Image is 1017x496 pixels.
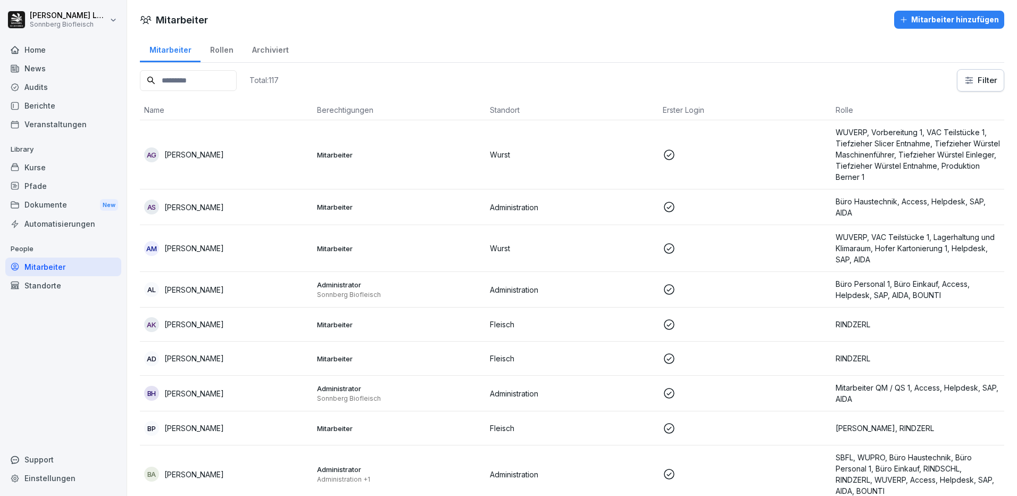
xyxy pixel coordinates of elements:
a: Automatisierungen [5,214,121,233]
th: Standort [486,100,658,120]
div: Filter [964,75,997,86]
div: AS [144,200,159,214]
a: Einstellungen [5,469,121,487]
p: [PERSON_NAME] Lumetsberger [30,11,107,20]
p: People [5,241,121,258]
p: Fleisch [490,423,654,434]
p: WUVERP, VAC Teilstücke 1, Lagerhaltung und Klimaraum, Hofer Kartonierung 1, Helpdesk, SAP, AIDA [836,232,1000,265]
th: Berechtigungen [313,100,486,120]
div: AK [144,317,159,332]
div: AM [144,241,159,256]
p: Fleisch [490,353,654,364]
p: Fleisch [490,319,654,330]
div: BP [144,421,159,436]
p: [PERSON_NAME] [164,469,224,480]
div: New [100,199,118,211]
p: [PERSON_NAME] [164,353,224,364]
p: Administration [490,284,654,295]
p: Administration [490,388,654,399]
a: Rollen [201,35,243,62]
p: Administrator [317,384,481,393]
p: Mitarbeiter [317,354,481,363]
h1: Mitarbeiter [156,13,208,27]
p: Mitarbeiter [317,202,481,212]
button: Mitarbeiter hinzufügen [894,11,1004,29]
p: Sonnberg Biofleisch [317,394,481,403]
p: Mitarbeiter [317,424,481,433]
a: Pfade [5,177,121,195]
button: Filter [957,70,1004,91]
p: RINDZERL [836,319,1000,330]
p: Mitarbeiter QM / QS 1, Access, Helpdesk, SAP, AIDA [836,382,1000,404]
div: Support [5,450,121,469]
div: AD [144,351,159,366]
p: Administration [490,469,654,480]
a: Berichte [5,96,121,115]
th: Name [140,100,313,120]
a: Standorte [5,276,121,295]
p: RINDZERL [836,353,1000,364]
p: [PERSON_NAME], RINDZERL [836,423,1000,434]
div: AL [144,282,159,297]
p: [PERSON_NAME] [164,243,224,254]
p: [PERSON_NAME] [164,202,224,213]
p: Administrator [317,280,481,290]
p: [PERSON_NAME] [164,423,224,434]
p: Mitarbeiter [317,244,481,253]
a: DokumenteNew [5,195,121,215]
div: BH [144,386,159,401]
a: Audits [5,78,121,96]
p: Sonnberg Biofleisch [317,291,481,299]
p: Library [5,141,121,158]
p: Wurst [490,149,654,160]
th: Rolle [831,100,1004,120]
p: WUVERP, Vorbereitung 1, VAC Teilstücke 1, Tiefzieher Slicer Entnahme, Tiefzieher Würstel Maschine... [836,127,1000,183]
p: Sonnberg Biofleisch [30,21,107,28]
a: Mitarbeiter [5,258,121,276]
a: Mitarbeiter [140,35,201,62]
p: Wurst [490,243,654,254]
a: Archiviert [243,35,298,62]
div: Mitarbeiter hinzufügen [899,14,999,26]
a: Kurse [5,158,121,177]
p: [PERSON_NAME] [164,149,224,160]
p: Mitarbeiter [317,150,481,160]
p: Administrator [317,465,481,474]
p: Administration +1 [317,475,481,484]
p: Büro Personal 1, Büro Einkauf, Access, Helpdesk, SAP, AIDA, BOUNTI [836,278,1000,301]
p: [PERSON_NAME] [164,284,224,295]
div: AG [144,147,159,162]
a: Veranstaltungen [5,115,121,134]
p: Administration [490,202,654,213]
p: Büro Haustechnik, Access, Helpdesk, SAP, AIDA [836,196,1000,218]
p: Mitarbeiter [317,320,481,329]
p: Total: 117 [249,75,279,85]
div: Dokumente [5,195,121,215]
p: [PERSON_NAME] [164,319,224,330]
p: [PERSON_NAME] [164,388,224,399]
th: Erster Login [658,100,831,120]
a: News [5,59,121,78]
div: BA [144,467,159,482]
a: Home [5,40,121,59]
